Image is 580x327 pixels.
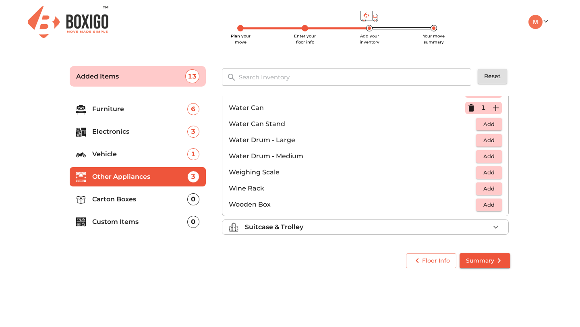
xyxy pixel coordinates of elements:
[480,136,498,145] span: Add
[484,71,501,81] span: Reset
[231,33,251,45] span: Plan your move
[490,102,502,114] button: Add Item
[92,149,187,159] p: Vehicle
[229,168,476,177] p: Weighing Scale
[229,119,476,129] p: Water Can Stand
[481,103,486,113] p: 1
[360,33,379,45] span: Add your inventory
[480,184,498,193] span: Add
[185,69,199,83] div: 13
[234,68,477,86] input: Search Inventory
[476,166,502,179] button: Add
[187,193,199,205] div: 0
[476,118,502,130] button: Add
[476,134,502,147] button: Add
[92,195,187,204] p: Carton Boxes
[229,151,476,161] p: Water Drum - Medium
[92,104,187,114] p: Furniture
[187,216,199,228] div: 0
[406,253,456,268] button: Floor Info
[476,199,502,211] button: Add
[480,168,498,177] span: Add
[229,103,465,113] p: Water Can
[480,200,498,209] span: Add
[476,182,502,195] button: Add
[187,126,199,138] div: 3
[480,152,498,161] span: Add
[412,256,450,266] span: Floor Info
[92,172,187,182] p: Other Appliances
[423,33,445,45] span: Your move summary
[294,33,316,45] span: Enter your floor info
[465,102,477,114] button: Delete Item
[478,69,507,84] button: Reset
[476,150,502,163] button: Add
[460,253,510,268] button: Summary
[466,256,504,266] span: Summary
[480,120,498,129] span: Add
[245,222,303,232] p: Suitcase & Trolley
[76,72,185,81] p: Added Items
[187,171,199,183] div: 3
[229,184,476,193] p: Wine Rack
[229,222,238,232] img: suitcase_trolley
[92,217,187,227] p: Custom Items
[187,148,199,160] div: 1
[187,103,199,115] div: 6
[92,127,187,137] p: Electronics
[229,135,476,145] p: Water Drum - Large
[28,6,108,38] img: Boxigo
[229,200,476,209] p: Wooden Box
